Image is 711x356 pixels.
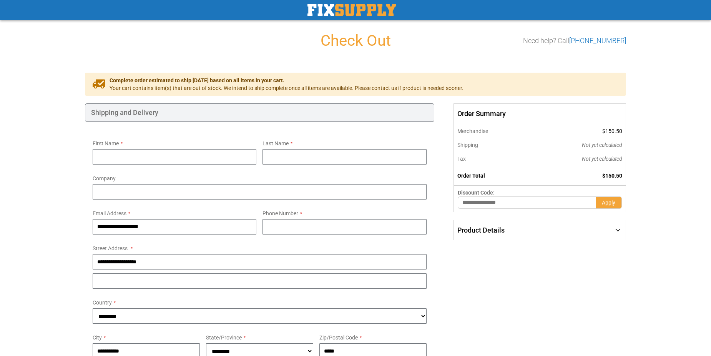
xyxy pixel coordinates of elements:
span: Your cart contains item(s) that are out of stock. We intend to ship complete once all items are a... [110,84,463,92]
span: $150.50 [602,128,622,134]
span: Phone Number [262,210,298,216]
button: Apply [596,196,622,209]
span: Order Summary [454,103,626,124]
span: Apply [602,200,615,206]
span: City [93,334,102,341]
span: Shipping [457,142,478,148]
span: State/Province [206,334,242,341]
span: Not yet calculated [582,142,622,148]
span: Product Details [457,226,505,234]
span: Country [93,299,112,306]
span: $150.50 [602,173,622,179]
span: Last Name [262,140,289,146]
span: Zip/Postal Code [319,334,358,341]
span: Company [93,175,116,181]
th: Merchandise [454,124,530,138]
h1: Check Out [85,32,626,49]
h3: Need help? Call [523,37,626,45]
span: Street Address [93,245,128,251]
strong: Order Total [457,173,485,179]
a: [PHONE_NUMBER] [569,37,626,45]
a: store logo [307,4,396,16]
span: Not yet calculated [582,156,622,162]
th: Tax [454,152,530,166]
span: Discount Code: [458,190,495,196]
span: Complete order estimated to ship [DATE] based on all items in your cart. [110,77,463,84]
span: First Name [93,140,119,146]
span: Email Address [93,210,126,216]
div: Shipping and Delivery [85,103,434,122]
img: Fix Industrial Supply [307,4,396,16]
